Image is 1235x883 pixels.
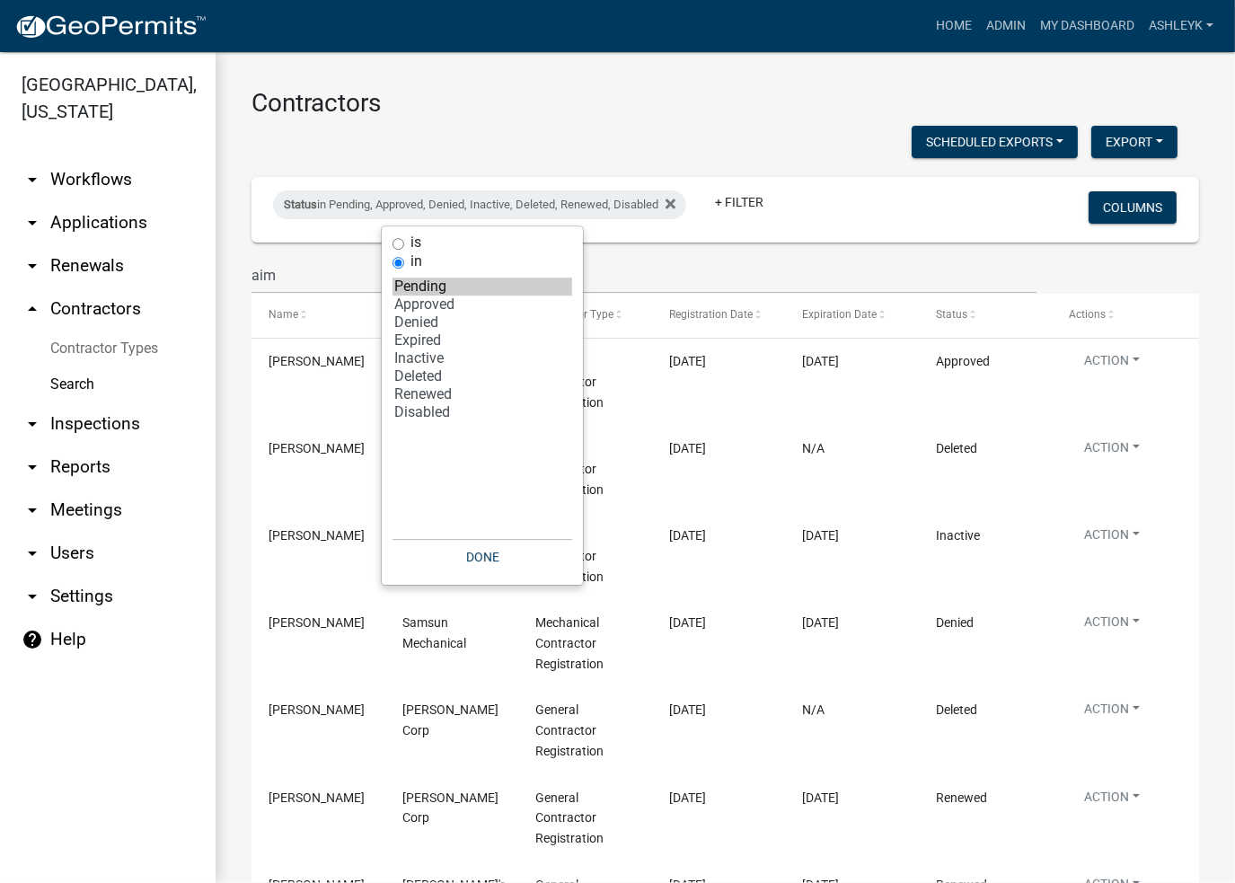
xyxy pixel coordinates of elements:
span: Aimee Forster [269,790,365,805]
div: in Pending, Approved, Denied, Inactive, Deleted, Renewed, Disabled [273,190,686,219]
option: Approved [393,296,572,313]
span: Deleted [936,702,977,717]
datatable-header-cell: Expiration Date [785,294,919,337]
span: 03/07/2025 [669,441,706,455]
datatable-header-cell: Actions [1052,294,1186,337]
option: Expired [393,331,572,349]
a: AshleyK [1142,9,1221,43]
span: Samsun Mechanical [402,615,466,650]
button: Columns [1089,191,1177,224]
span: Aimee Forster [269,441,365,455]
span: Renewed [936,790,987,805]
option: Renewed [393,385,572,403]
button: Action [1070,613,1154,639]
span: Actions [1070,308,1107,321]
option: Inactive [393,349,572,367]
span: 02/14/2026 [802,528,839,543]
i: arrow_drop_down [22,255,43,277]
i: arrow_drop_down [22,499,43,521]
span: Status [284,198,317,211]
span: Expiration Date [802,308,877,321]
span: 03/13/2025 [669,354,706,368]
span: Approved [936,354,990,368]
span: 02/12/2025 [669,528,706,543]
button: Action [1070,525,1154,552]
span: Deleted [936,441,977,455]
span: Aimee Forster [269,702,365,717]
span: Aimee Forster [269,354,365,368]
span: N/A [802,441,825,455]
label: is [410,235,421,250]
span: 04/18/2024 [669,702,706,717]
datatable-header-cell: Registration Date [652,294,786,337]
datatable-header-cell: Status [919,294,1053,337]
datatable-header-cell: Contractor Type [518,294,652,337]
a: Admin [979,9,1033,43]
option: Pending [393,278,572,296]
button: Done [393,541,572,573]
datatable-header-cell: Name [251,294,385,337]
span: 03/11/2024 [669,790,706,805]
button: Export [1091,126,1178,158]
i: arrow_drop_down [22,212,43,234]
span: Inactive [936,528,980,543]
span: Von Tobel Corp [402,790,498,826]
span: Denied [936,615,974,630]
span: Aimee Hulskotter [269,615,365,630]
i: arrow_drop_down [22,543,43,564]
span: General Contractor Registration [535,702,604,758]
button: Scheduled Exports [912,126,1078,158]
i: arrow_drop_up [22,298,43,320]
span: General Contractor Registration [535,790,604,846]
i: help [22,629,43,650]
i: arrow_drop_down [22,413,43,435]
span: Von Tobel Corp [402,702,498,737]
option: Deleted [393,367,572,385]
span: Status [936,308,967,321]
a: Home [929,9,979,43]
span: 03/27/2026 [802,354,839,368]
button: Action [1070,438,1154,464]
label: in [410,254,422,269]
span: Registration Date [669,308,753,321]
a: My Dashboard [1033,9,1142,43]
button: Action [1070,700,1154,726]
span: N/A [802,702,825,717]
span: 12/06/2024 [802,615,839,630]
option: Disabled [393,403,572,421]
i: arrow_drop_down [22,169,43,190]
h3: Contractors [251,88,1199,119]
i: arrow_drop_down [22,456,43,478]
span: 12/06/2024 [669,615,706,630]
i: arrow_drop_down [22,586,43,607]
button: Action [1070,788,1154,814]
button: Action [1070,351,1154,377]
input: Search for contractors [251,257,1037,294]
option: Denied [393,313,572,331]
span: 03/27/2025 [802,790,839,805]
span: Name [269,308,298,321]
span: Mechanical Contractor Registration [535,615,604,671]
span: Aimee Paul [269,528,365,543]
a: + Filter [701,186,778,218]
